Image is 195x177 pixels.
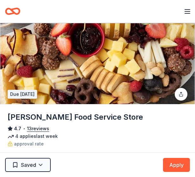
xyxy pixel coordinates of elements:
[5,4,20,19] a: Home
[8,140,44,148] a: approval rate
[8,90,37,99] div: Due [DATE]
[27,125,49,132] button: 13reviews
[14,140,44,148] span: approval rate
[8,112,143,122] h1: [PERSON_NAME] Food Service Store
[163,158,190,172] button: Apply
[0,23,195,104] img: Image for Gordon Food Service Store
[21,161,36,169] span: Saved
[5,158,51,172] button: Saved
[23,126,25,131] span: •
[14,125,21,132] span: 4.7
[8,132,187,140] div: 4 applies last week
